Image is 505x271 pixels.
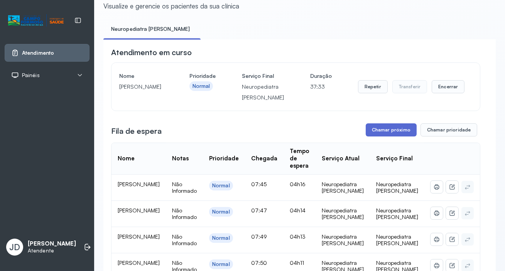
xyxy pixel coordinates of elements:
[322,207,364,221] div: Neuropediatra [PERSON_NAME]
[376,207,418,221] span: Neuropediatra [PERSON_NAME]
[172,207,197,221] span: Não Informado
[118,207,160,214] span: [PERSON_NAME]
[251,233,267,240] span: 07:49
[22,50,54,56] span: Atendimento
[28,247,76,254] p: Atendente
[251,181,267,187] span: 07:45
[290,181,306,187] span: 04h16
[251,207,267,214] span: 07:47
[376,155,413,162] div: Serviço Final
[242,71,284,81] h4: Serviço Final
[172,233,197,247] span: Não Informado
[358,80,388,93] button: Repetir
[290,233,306,240] span: 04h13
[119,81,163,92] p: [PERSON_NAME]
[209,155,239,162] div: Prioridade
[118,155,135,162] div: Nome
[322,155,360,162] div: Serviço Atual
[111,47,192,58] h3: Atendimento em curso
[251,259,267,266] span: 07:50
[118,233,160,240] span: [PERSON_NAME]
[103,2,239,10] div: Visualize e gerencie os pacientes da sua clínica
[212,235,230,241] div: Normal
[421,123,478,136] button: Chamar prioridade
[118,181,160,187] span: [PERSON_NAME]
[310,81,332,92] p: 37:33
[11,49,83,57] a: Atendimento
[322,233,364,247] div: Neuropediatra [PERSON_NAME]
[251,155,277,162] div: Chegada
[290,207,306,214] span: 04h14
[310,71,332,81] h4: Duração
[212,209,230,215] div: Normal
[290,148,309,169] div: Tempo de espera
[172,181,197,194] span: Não Informado
[172,155,189,162] div: Notas
[119,71,163,81] h4: Nome
[22,72,40,79] span: Painéis
[376,233,418,247] span: Neuropediatra [PERSON_NAME]
[103,23,198,35] a: Neuropediatra [PERSON_NAME]
[322,181,364,194] div: Neuropediatra [PERSON_NAME]
[212,182,230,189] div: Normal
[432,80,464,93] button: Encerrar
[189,71,216,81] h4: Prioridade
[366,123,417,136] button: Chamar próximo
[193,83,210,89] div: Normal
[392,80,427,93] button: Transferir
[376,181,418,194] span: Neuropediatra [PERSON_NAME]
[118,259,160,266] span: [PERSON_NAME]
[8,14,64,27] img: Logotipo do estabelecimento
[212,261,230,268] div: Normal
[242,81,284,103] p: Neuropediatra [PERSON_NAME]
[111,126,162,136] h3: Fila de espera
[28,240,76,247] p: [PERSON_NAME]
[290,259,304,266] span: 04h11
